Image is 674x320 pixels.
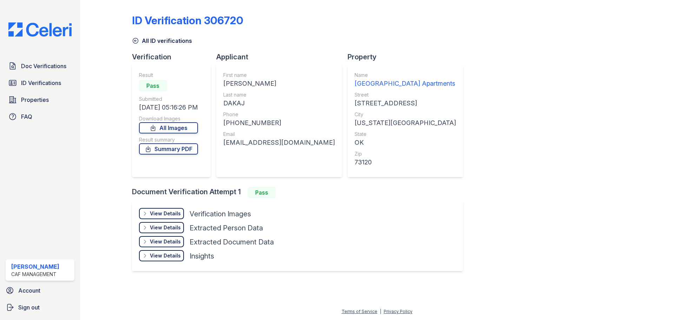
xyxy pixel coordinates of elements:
[139,80,167,91] div: Pass
[348,52,469,62] div: Property
[21,112,32,121] span: FAQ
[139,143,198,155] a: Summary PDF
[216,52,348,62] div: Applicant
[384,309,412,314] a: Privacy Policy
[150,210,181,217] div: View Details
[355,118,456,128] div: [US_STATE][GEOGRAPHIC_DATA]
[132,52,216,62] div: Verification
[223,72,335,79] div: First name
[342,309,377,314] a: Terms of Service
[139,96,198,103] div: Submitted
[355,79,456,89] div: [GEOGRAPHIC_DATA] Apartments
[355,111,456,118] div: City
[139,122,198,133] a: All Images
[223,118,335,128] div: [PHONE_NUMBER]
[355,91,456,98] div: Street
[150,224,181,231] div: View Details
[132,187,469,198] div: Document Verification Attempt 1
[355,138,456,148] div: OK
[150,238,181,245] div: View Details
[139,72,198,79] div: Result
[11,262,59,271] div: [PERSON_NAME]
[139,103,198,112] div: [DATE] 05:16:26 PM
[139,115,198,122] div: Download Images
[223,111,335,118] div: Phone
[355,72,456,79] div: Name
[21,96,49,104] span: Properties
[6,76,74,90] a: ID Verifications
[190,223,263,233] div: Extracted Person Data
[355,72,456,89] a: Name [GEOGRAPHIC_DATA] Apartments
[3,22,77,37] img: CE_Logo_Blue-a8612792a0a2168367f1c8372b55b34899dd931a85d93a1a3d3e32e68fde9ad4.png
[223,98,335,108] div: DAKAJ
[21,79,61,87] span: ID Verifications
[18,303,40,312] span: Sign out
[6,59,74,73] a: Doc Verifications
[3,283,77,298] a: Account
[380,309,381,314] div: |
[355,131,456,138] div: State
[223,138,335,148] div: [EMAIL_ADDRESS][DOMAIN_NAME]
[139,136,198,143] div: Result summary
[190,237,274,247] div: Extracted Document Data
[190,209,251,219] div: Verification Images
[11,271,59,278] div: CAF Management
[355,150,456,157] div: Zip
[21,62,66,70] span: Doc Verifications
[132,37,192,45] a: All ID verifications
[150,252,181,259] div: View Details
[223,131,335,138] div: Email
[223,79,335,89] div: [PERSON_NAME]
[132,14,243,27] div: ID Verification 306720
[6,93,74,107] a: Properties
[3,300,77,314] a: Sign out
[6,110,74,124] a: FAQ
[223,91,335,98] div: Last name
[355,98,456,108] div: [STREET_ADDRESS]
[190,251,214,261] div: Insights
[248,187,276,198] div: Pass
[18,286,40,295] span: Account
[355,157,456,167] div: 73120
